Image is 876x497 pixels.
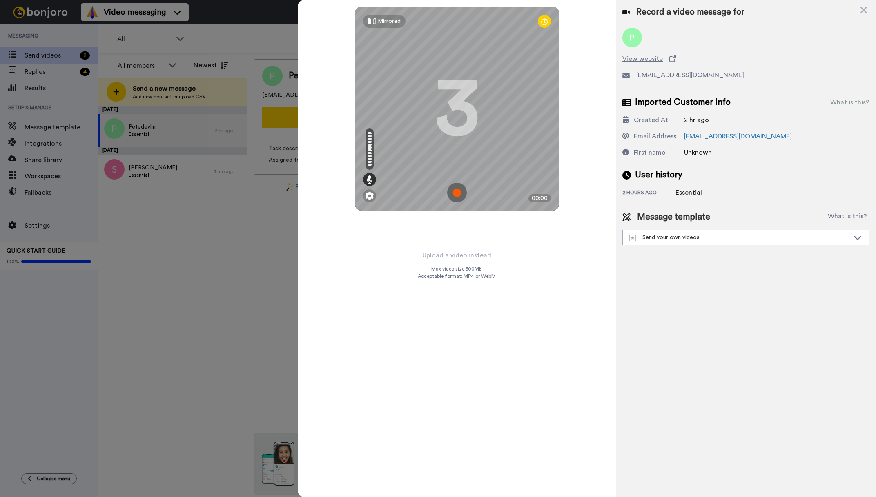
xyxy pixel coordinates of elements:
span: Max video size: 500 MB [432,266,482,272]
a: [EMAIL_ADDRESS][DOMAIN_NAME] [684,133,792,140]
a: View website [622,54,869,64]
img: ic_record_start.svg [447,183,467,202]
span: Acceptable format: MP4 or WebM [418,273,496,280]
button: What is this? [825,211,869,223]
img: demo-template.svg [629,235,636,241]
img: ic_gear.svg [366,192,374,200]
span: 2 hr ago [684,117,709,123]
div: 00:00 [528,194,551,202]
div: Email Address [634,131,676,141]
span: Imported Customer Info [635,96,731,109]
div: Essential [675,188,716,197]
span: User history [635,169,682,181]
div: What is this? [830,98,869,107]
div: Created At [634,115,668,125]
span: [EMAIL_ADDRESS][DOMAIN_NAME] [636,70,744,80]
button: Upload a video instead [420,250,494,261]
span: View website [622,54,663,64]
span: Message template [637,211,710,223]
div: First name [634,148,665,158]
div: 3 [435,78,479,139]
div: 2 hours ago [622,189,675,197]
span: Unknown [684,149,712,156]
div: Send your own videos [629,233,849,242]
